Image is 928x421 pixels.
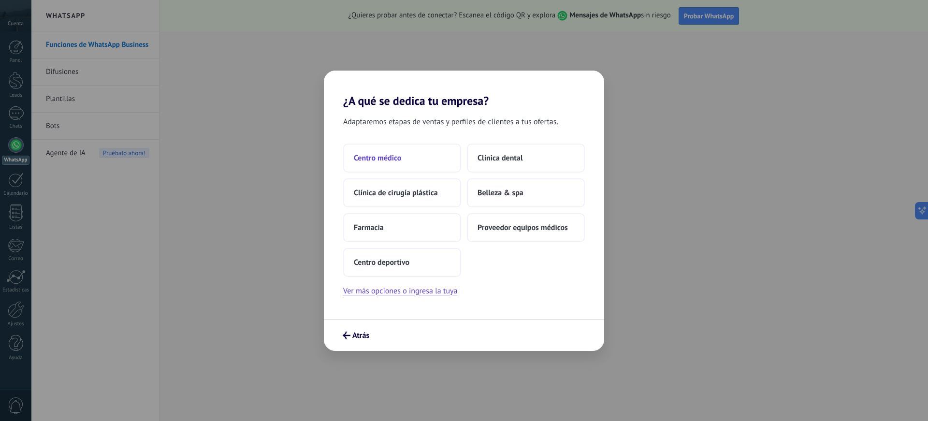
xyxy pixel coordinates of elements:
button: Clínica dental [467,144,585,173]
span: Belleza & spa [478,188,523,198]
span: Centro deportivo [354,258,409,267]
button: Centro médico [343,144,461,173]
span: Centro médico [354,153,401,163]
span: Clínica dental [478,153,523,163]
button: Centro deportivo [343,248,461,277]
span: Adaptaremos etapas de ventas y perfiles de clientes a tus ofertas. [343,116,558,128]
span: Atrás [352,332,369,339]
button: Atrás [338,327,374,344]
span: Proveedor equipos médicos [478,223,568,232]
span: Clínica de cirugía plástica [354,188,438,198]
button: Clínica de cirugía plástica [343,178,461,207]
button: Belleza & spa [467,178,585,207]
span: Farmacia [354,223,384,232]
button: Proveedor equipos médicos [467,213,585,242]
button: Ver más opciones o ingresa la tuya [343,285,457,297]
button: Farmacia [343,213,461,242]
h2: ¿A qué se dedica tu empresa? [324,71,604,108]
